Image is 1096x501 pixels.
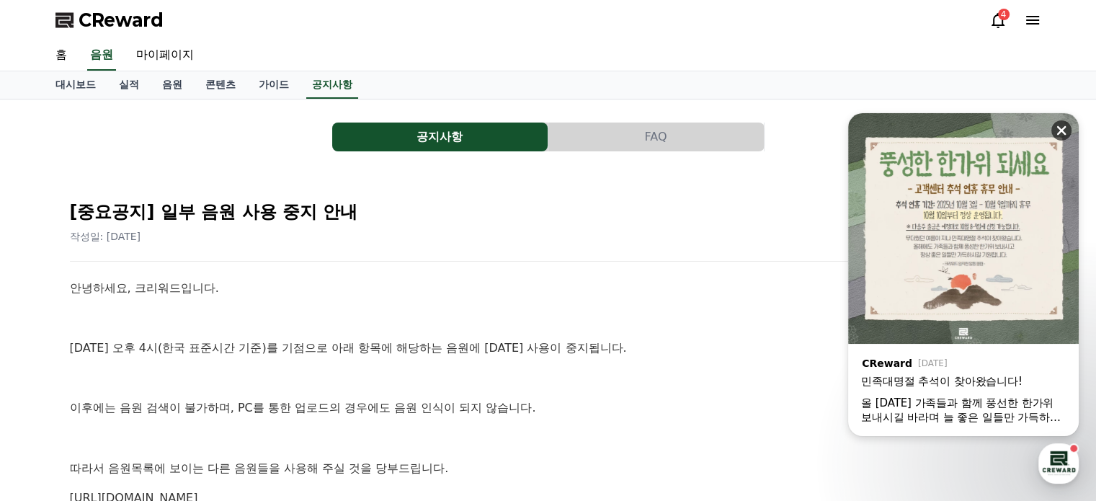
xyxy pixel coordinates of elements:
[44,40,79,71] a: 홈
[70,231,141,242] span: 작성일: [DATE]
[989,12,1007,29] a: 4
[45,403,54,414] span: 홈
[247,71,300,99] a: 가이드
[55,9,164,32] a: CReward
[194,71,247,99] a: 콘텐츠
[107,71,151,99] a: 실적
[70,399,1027,417] p: 이후에는 음원 검색이 불가하며, PC를 통한 업로드의 경우에도 음원 인식이 되지 않습니다.
[4,381,95,417] a: 홈
[223,403,240,414] span: 설정
[132,404,149,415] span: 대화
[95,381,186,417] a: 대화
[70,459,1027,478] p: 따라서 음원목록에 보이는 다른 음원들을 사용해 주실 것을 당부드립니다.
[70,200,1027,223] h2: [중요공지] 일부 음원 사용 중지 안내
[548,123,764,151] button: FAQ
[87,40,116,71] a: 음원
[125,40,205,71] a: 마이페이지
[998,9,1010,20] div: 4
[306,71,358,99] a: 공지사항
[186,381,277,417] a: 설정
[70,279,1027,298] p: 안녕하세요, 크리워드입니다.
[151,71,194,99] a: 음원
[79,9,164,32] span: CReward
[70,339,1027,358] p: [DATE] 오후 4시(한국 표준시간 기준)를 기점으로 아래 항목에 해당하는 음원에 [DATE] 사용이 중지됩니다.
[44,71,107,99] a: 대시보드
[332,123,548,151] a: 공지사항
[332,123,548,151] button: 공지사항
